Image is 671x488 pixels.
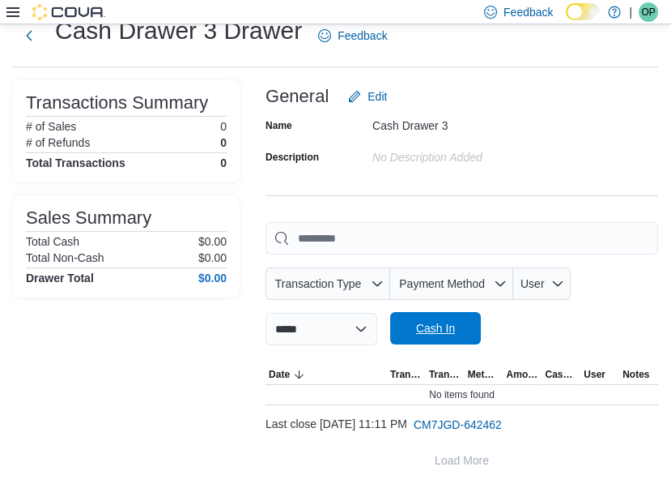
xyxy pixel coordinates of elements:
input: Dark Mode [566,3,600,20]
p: $0.00 [198,251,227,264]
span: Amount [507,368,539,381]
h4: 0 [220,156,227,169]
span: Method [468,368,500,381]
h6: Total Cash [26,235,79,248]
button: Cash Back [541,365,580,384]
span: Date [269,368,290,381]
button: Transaction # [426,365,465,384]
button: Method [465,365,503,384]
div: Owen Pfaff [639,2,658,22]
span: Payment Method [399,277,485,290]
div: No Description added [372,144,589,164]
span: Cash Back [545,368,577,381]
span: User [584,368,605,381]
button: Next [13,19,45,52]
a: Feedback [312,19,393,52]
span: Transaction Type [390,368,423,381]
h6: # of Refunds [26,136,90,149]
button: Payment Method [390,268,513,300]
p: $0.00 [198,235,227,248]
h4: $0.00 [198,272,227,285]
button: Notes [619,365,658,384]
label: Description [265,151,319,164]
span: Transaction # [429,368,461,381]
h1: Cash Drawer 3 Drawer [55,15,302,47]
h4: Drawer Total [26,272,94,285]
p: 0 [220,120,227,133]
span: Feedback [338,28,387,44]
p: | [629,2,632,22]
button: Transaction Type [387,365,426,384]
h3: Sales Summary [26,208,151,228]
div: Cash Drawer 3 [372,113,589,132]
button: Transaction Type [265,268,390,300]
h3: General [265,87,329,106]
span: User [520,277,545,290]
button: Edit [342,80,393,113]
div: Last close [DATE] 11:11 PM [265,409,658,441]
label: Name [265,119,292,132]
button: Load More [265,444,658,477]
img: Cova [32,4,105,20]
h6: Total Non-Cash [26,251,104,264]
span: Feedback [503,4,553,20]
input: This is a search bar. As you type, the results lower in the page will automatically filter. [265,222,658,255]
span: Cash In [416,320,455,336]
h6: # of Sales [26,120,76,133]
h4: Total Transactions [26,156,125,169]
span: Edit [367,88,387,105]
h3: Transactions Summary [26,93,208,113]
span: OP [641,2,655,22]
button: Amount [503,365,542,384]
span: Dark Mode [566,20,567,21]
button: Cash In [390,312,481,345]
button: User [513,268,571,300]
span: Transaction Type [275,277,362,290]
button: User [580,365,619,384]
span: Notes [622,368,649,381]
button: Date [265,365,387,384]
p: 0 [220,136,227,149]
